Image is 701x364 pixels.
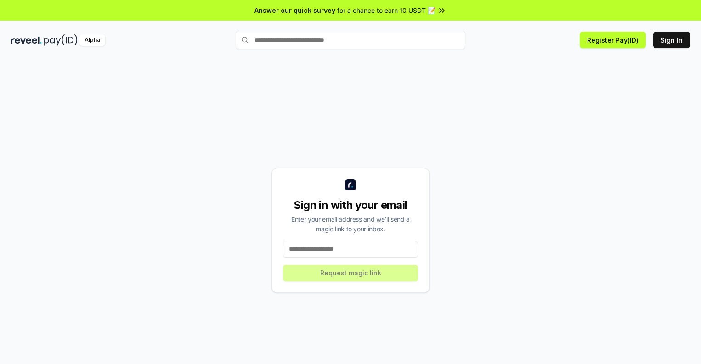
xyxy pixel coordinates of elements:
div: Alpha [79,34,105,46]
div: Enter your email address and we’ll send a magic link to your inbox. [283,214,418,234]
div: Sign in with your email [283,198,418,213]
img: reveel_dark [11,34,42,46]
button: Sign In [653,32,690,48]
span: Answer our quick survey [254,6,335,15]
img: pay_id [44,34,78,46]
img: logo_small [345,179,356,190]
span: for a chance to earn 10 USDT 📝 [337,6,435,15]
button: Register Pay(ID) [580,32,646,48]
